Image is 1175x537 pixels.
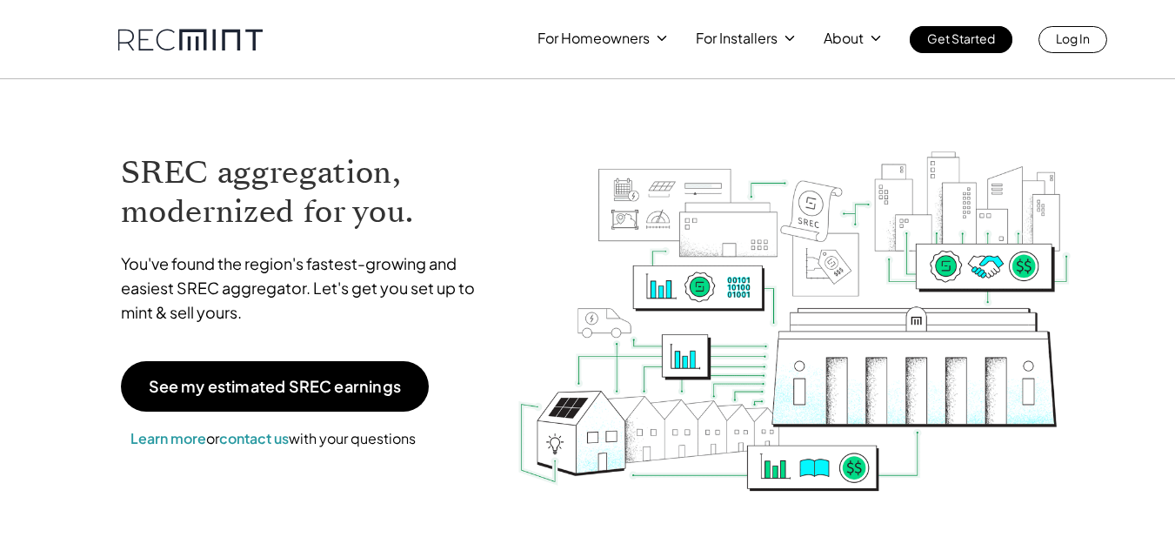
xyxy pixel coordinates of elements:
[1056,26,1090,50] p: Log In
[121,153,491,232] h1: SREC aggregation, modernized for you.
[130,429,206,447] a: Learn more
[1038,26,1107,53] a: Log In
[149,379,401,394] p: See my estimated SREC earnings
[219,429,289,447] a: contact us
[824,26,864,50] p: About
[927,26,995,50] p: Get Started
[537,26,650,50] p: For Homeowners
[910,26,1012,53] a: Get Started
[517,105,1072,496] img: RECmint value cycle
[121,427,425,450] p: or with your questions
[696,26,778,50] p: For Installers
[121,252,491,325] p: You've found the region's fastest-growing and easiest SREC aggregator. Let's get you set up to mi...
[121,361,429,412] a: See my estimated SREC earnings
